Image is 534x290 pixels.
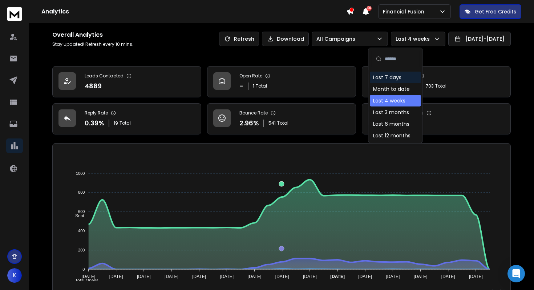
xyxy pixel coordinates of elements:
[330,274,345,279] tspan: [DATE]
[52,66,201,97] a: Leads Contacted4889
[109,274,123,279] tspan: [DATE]
[469,274,483,279] tspan: [DATE]
[219,32,259,46] button: Refresh
[120,120,131,126] span: Total
[373,120,409,128] div: Last 6 months
[262,32,309,46] button: Download
[76,171,85,176] tspan: 1000
[507,265,525,282] div: Open Intercom Messenger
[7,268,22,283] button: K
[165,274,178,279] tspan: [DATE]
[435,83,446,89] span: Total
[303,274,317,279] tspan: [DATE]
[414,274,428,279] tspan: [DATE]
[367,6,372,11] span: 50
[475,8,516,15] p: Get Free Credits
[78,229,85,233] tspan: 400
[460,4,521,19] button: Get Free Credits
[448,32,511,46] button: [DATE]-[DATE]
[85,81,102,91] p: 4889
[277,35,304,43] p: Download
[234,35,254,43] p: Refresh
[70,213,84,218] span: Sent
[373,74,401,81] div: Last 7 days
[248,274,262,279] tspan: [DATE]
[441,274,455,279] tspan: [DATE]
[373,85,410,93] div: Month to date
[373,109,409,116] div: Last 3 months
[114,120,118,126] span: 19
[7,7,22,21] img: logo
[396,35,433,43] p: Last 4 weeks
[239,110,268,116] p: Bounce Rate
[137,274,151,279] tspan: [DATE]
[277,120,288,126] span: Total
[386,274,400,279] tspan: [DATE]
[41,7,346,16] h1: Analytics
[358,274,372,279] tspan: [DATE]
[78,248,85,252] tspan: 200
[85,118,104,128] p: 0.39 %
[239,73,262,79] p: Open Rate
[362,66,511,97] a: Click Rate14.38%703Total
[207,66,356,97] a: Open Rate-1Total
[362,103,511,134] a: Opportunities0$0
[253,83,254,89] span: 1
[383,8,427,15] p: Financial Fusion
[239,118,259,128] p: 2.96 %
[52,41,133,47] p: Stay updated! Refresh every 10 mins.
[78,190,85,195] tspan: 800
[70,278,98,283] span: Total Opens
[316,35,358,43] p: All Campaigns
[82,267,85,271] tspan: 0
[85,73,124,79] p: Leads Contacted
[207,103,356,134] a: Bounce Rate2.96%541Total
[256,83,267,89] span: Total
[192,274,206,279] tspan: [DATE]
[78,209,85,214] tspan: 600
[426,83,434,89] span: 703
[52,31,133,39] h1: Overall Analytics
[85,110,108,116] p: Reply Rate
[275,274,289,279] tspan: [DATE]
[81,274,95,279] tspan: [DATE]
[239,81,243,91] p: -
[52,103,201,134] a: Reply Rate0.39%19Total
[373,97,405,104] div: Last 4 weeks
[268,120,276,126] span: 541
[373,132,410,139] div: Last 12 months
[220,274,234,279] tspan: [DATE]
